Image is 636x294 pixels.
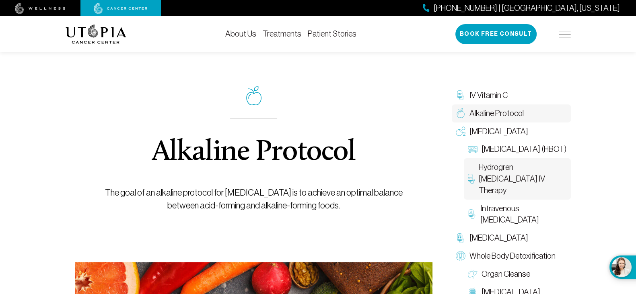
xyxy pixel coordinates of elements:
[456,233,465,243] img: Chelation Therapy
[452,229,571,247] a: [MEDICAL_DATA]
[308,29,356,38] a: Patient Stories
[452,122,571,141] a: [MEDICAL_DATA]
[15,3,66,14] img: wellness
[469,90,508,101] span: IV Vitamin C
[452,247,571,265] a: Whole Body Detoxification
[66,24,126,44] img: logo
[93,186,414,212] p: The goal of an alkaline protocol for [MEDICAL_DATA] is to achieve an optimal balance between acid...
[464,200,571,229] a: Intravenous [MEDICAL_DATA]
[559,31,571,37] img: icon-hamburger
[452,86,571,104] a: IV Vitamin C
[152,138,356,167] h1: Alkaline Protocol
[469,232,528,244] span: [MEDICAL_DATA]
[464,265,571,283] a: Organ Cleanse
[434,2,620,14] span: [PHONE_NUMBER] | [GEOGRAPHIC_DATA], [US_STATE]
[225,29,256,38] a: About Us
[94,3,148,14] img: cancer center
[469,250,556,262] span: Whole Body Detoxification
[468,174,475,184] img: Hydrogren Peroxide IV Therapy
[480,203,566,226] span: Intravenous [MEDICAL_DATA]
[482,143,566,155] span: [MEDICAL_DATA] (HBOT)
[455,24,537,44] button: Book Free Consult
[469,108,524,119] span: Alkaline Protocol
[263,29,301,38] a: Treatments
[456,90,465,100] img: IV Vitamin C
[464,140,571,158] a: [MEDICAL_DATA] (HBOT)
[456,108,465,118] img: Alkaline Protocol
[456,251,465,261] img: Whole Body Detoxification
[452,104,571,122] a: Alkaline Protocol
[456,127,465,136] img: Oxygen Therapy
[246,86,261,106] img: icon
[469,126,528,137] span: [MEDICAL_DATA]
[468,145,478,154] img: Hyperbaric Oxygen Therapy (HBOT)
[468,269,478,279] img: Organ Cleanse
[464,158,571,199] a: Hydrogren [MEDICAL_DATA] IV Therapy
[423,2,620,14] a: [PHONE_NUMBER] | [GEOGRAPHIC_DATA], [US_STATE]
[479,161,567,196] span: Hydrogren [MEDICAL_DATA] IV Therapy
[482,268,530,280] span: Organ Cleanse
[468,209,476,219] img: Intravenous Ozone Therapy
